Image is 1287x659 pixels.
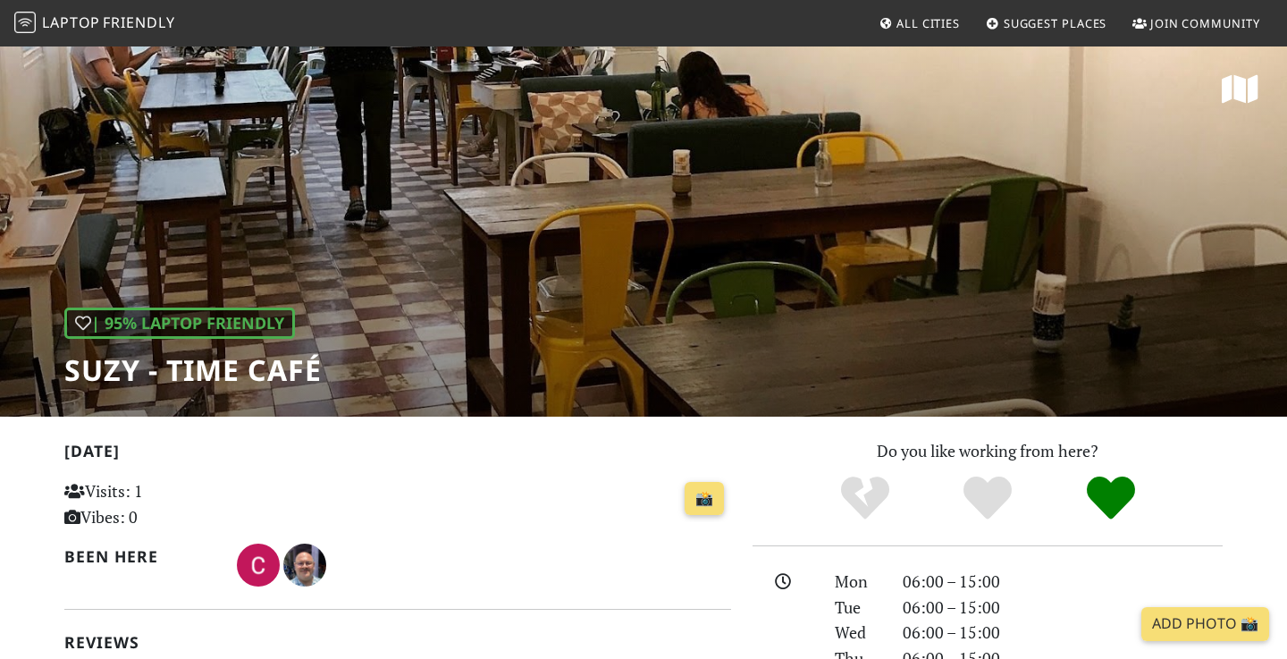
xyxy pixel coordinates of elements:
[892,569,1233,595] div: 06:00 – 15:00
[926,474,1049,523] div: Yes
[1049,474,1173,523] div: Definitely!
[685,482,724,516] a: 📸
[64,308,295,339] div: | 95% Laptop Friendly
[42,13,100,32] span: Laptop
[103,13,174,32] span: Friendly
[1125,7,1267,39] a: Join Community
[237,544,280,587] img: 3313-claire.jpg
[64,442,731,468] h2: [DATE]
[64,478,273,530] p: Visits: 1 Vibes: 0
[64,353,322,387] h1: Suzy - Time Café
[64,633,731,652] h2: Reviews
[1004,15,1107,31] span: Suggest Places
[237,553,283,574] span: Claire Hoi
[824,569,892,595] div: Mon
[14,8,175,39] a: LaptopFriendly LaptopFriendly
[1141,607,1269,641] a: Add Photo 📸
[14,12,36,33] img: LaptopFriendly
[892,595,1233,621] div: 06:00 – 15:00
[753,438,1223,464] p: Do you like working from here?
[824,595,892,621] div: Tue
[892,620,1233,646] div: 06:00 – 15:00
[283,553,326,574] span: Tony Dehnke
[1150,15,1260,31] span: Join Community
[979,7,1115,39] a: Suggest Places
[871,7,967,39] a: All Cities
[803,474,927,523] div: No
[283,544,326,587] img: 1785-tony.jpg
[64,547,215,566] h2: Been here
[824,620,892,646] div: Wed
[896,15,960,31] span: All Cities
